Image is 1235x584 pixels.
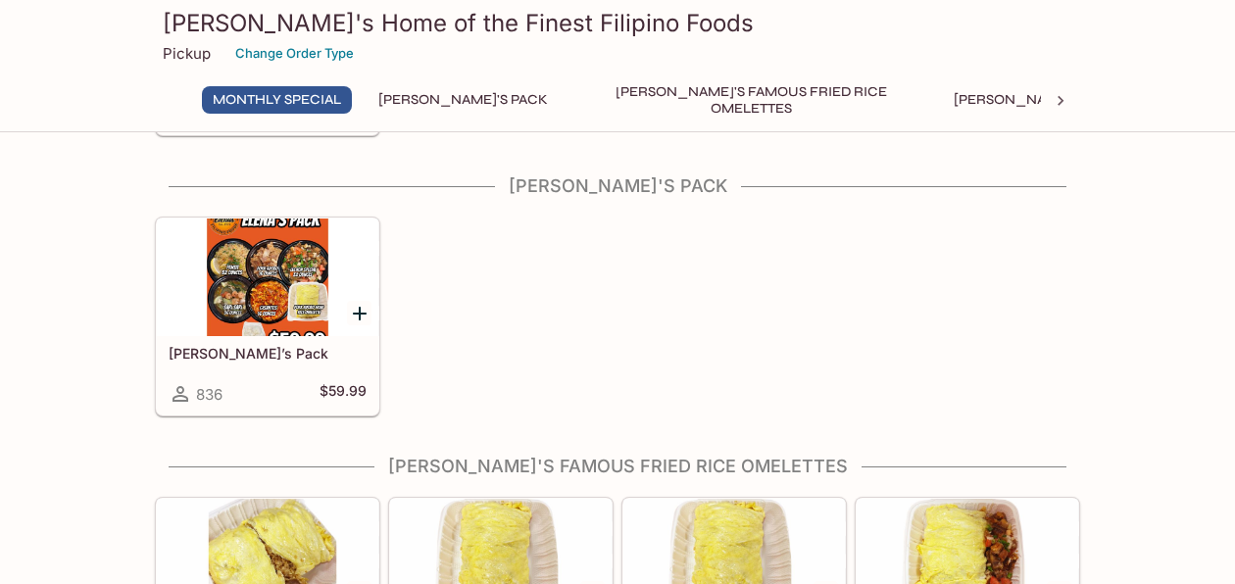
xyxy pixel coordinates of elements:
[169,345,367,362] h5: [PERSON_NAME]’s Pack
[157,219,378,336] div: Elena’s Pack
[155,175,1080,197] h4: [PERSON_NAME]'s Pack
[943,86,1193,114] button: [PERSON_NAME]'s Mixed Plates
[574,86,927,114] button: [PERSON_NAME]'s Famous Fried Rice Omelettes
[163,44,211,63] p: Pickup
[368,86,559,114] button: [PERSON_NAME]'s Pack
[320,382,367,406] h5: $59.99
[196,385,222,404] span: 836
[163,8,1072,38] h3: [PERSON_NAME]'s Home of the Finest Filipino Foods
[202,86,352,114] button: Monthly Special
[226,38,363,69] button: Change Order Type
[155,456,1080,477] h4: [PERSON_NAME]'s Famous Fried Rice Omelettes
[156,218,379,415] a: [PERSON_NAME]’s Pack836$59.99
[347,301,371,325] button: Add Elena’s Pack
